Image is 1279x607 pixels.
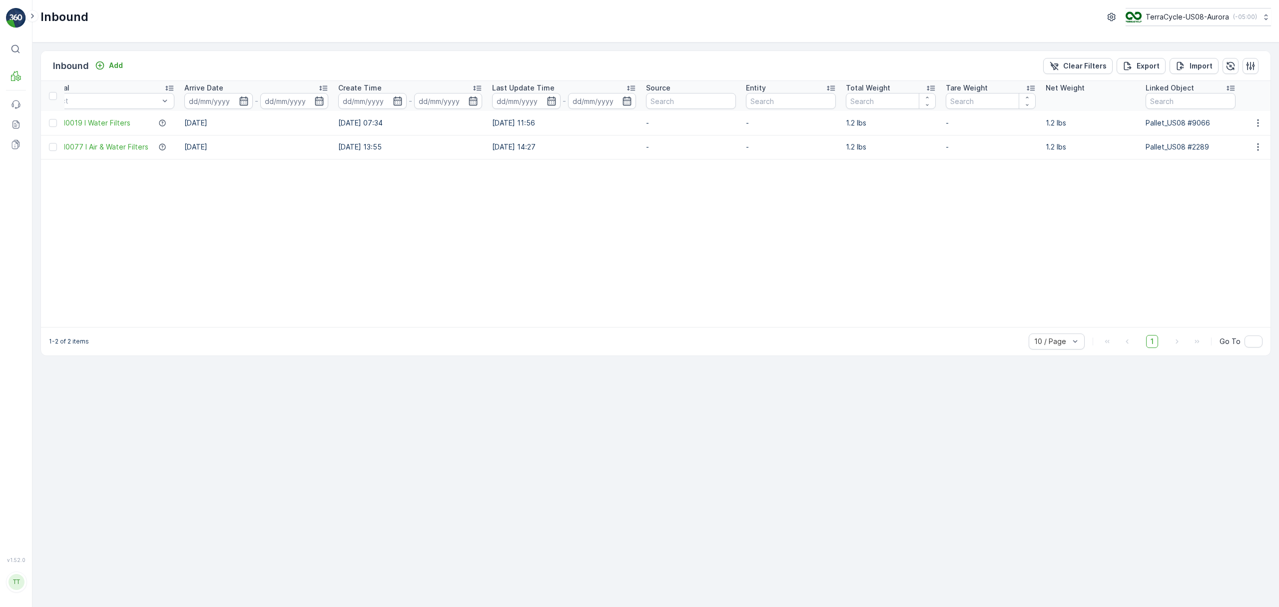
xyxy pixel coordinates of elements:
p: 1.2 lbs [846,118,936,128]
p: - [746,142,836,152]
p: 1.2 lbs [1046,142,1136,152]
a: US-PI0077 I Air & Water Filters [47,142,148,152]
input: Search [946,93,1036,109]
p: Source [646,83,670,93]
input: Search [746,93,836,109]
p: Total Weight [846,83,890,93]
p: Select [46,96,159,106]
img: image_ci7OI47.png [1126,11,1142,22]
button: TerraCycle-US08-Aurora(-05:00) [1126,8,1271,26]
p: Entity [746,83,766,93]
img: logo [6,8,26,28]
p: Import [1190,61,1213,71]
p: 1.2 lbs [1046,118,1136,128]
span: v 1.52.0 [6,557,26,563]
p: Net Weight [1046,83,1085,93]
p: Arrive Date [184,83,223,93]
input: Search [646,93,736,109]
p: Inbound [53,59,89,73]
div: Toggle Row Selected [49,119,57,127]
span: Go To [1220,336,1241,346]
p: Inbound [40,9,88,25]
p: - [746,118,836,128]
input: dd/mm/yyyy [492,93,561,109]
p: Add [109,60,123,70]
button: TT [6,565,26,599]
input: Search [1146,93,1236,109]
input: Search [846,93,936,109]
p: - [646,118,736,128]
p: Pallet_US08 #9066 [1146,118,1236,128]
td: [DATE] 07:34 [333,111,487,135]
p: - [563,95,566,107]
input: dd/mm/yyyy [414,93,483,109]
p: Clear Filters [1063,61,1107,71]
input: dd/mm/yyyy [568,93,637,109]
p: - [409,95,412,107]
button: Import [1170,58,1219,74]
p: Create Time [338,83,382,93]
td: [DATE] [179,135,333,159]
p: Last Update Time [492,83,555,93]
p: Tare Weight [946,83,988,93]
div: Toggle Row Selected [49,143,57,151]
td: [DATE] 14:27 [487,135,641,159]
p: ( -05:00 ) [1233,13,1257,21]
a: US-PI0019 I Water Filters [47,118,130,128]
input: dd/mm/yyyy [260,93,329,109]
p: 1.2 lbs [846,142,936,152]
input: dd/mm/yyyy [184,93,253,109]
td: [DATE] 13:55 [333,135,487,159]
p: - [946,118,1036,128]
button: Clear Filters [1043,58,1113,74]
td: [DATE] 11:56 [487,111,641,135]
p: - [255,95,258,107]
button: Export [1117,58,1166,74]
p: 1-2 of 2 items [49,337,89,345]
p: Export [1137,61,1160,71]
button: Add [91,59,127,71]
td: [DATE] [179,111,333,135]
span: 1 [1146,335,1158,348]
p: TerraCycle-US08-Aurora [1146,12,1229,22]
p: - [646,142,736,152]
p: - [946,142,1036,152]
div: TT [8,574,24,590]
p: Linked Object [1146,83,1194,93]
p: Pallet_US08 #2289 [1146,142,1236,152]
input: dd/mm/yyyy [338,93,407,109]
